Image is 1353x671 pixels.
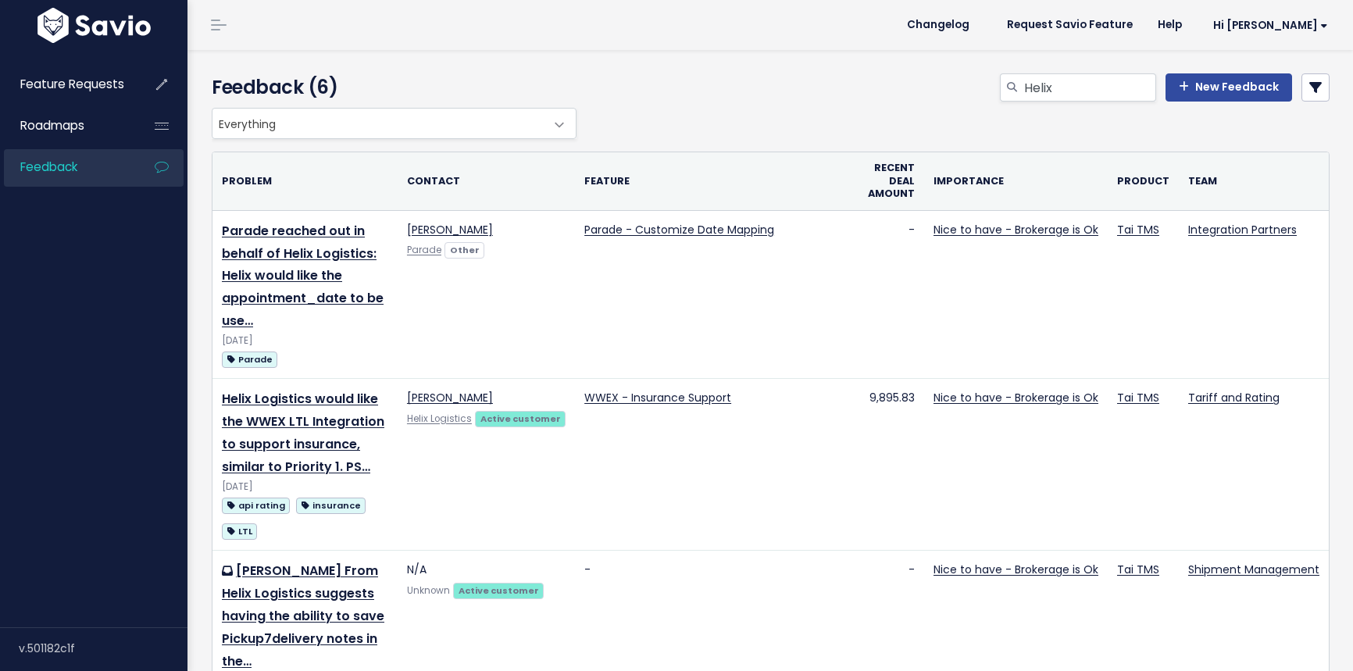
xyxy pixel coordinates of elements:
[222,495,290,515] a: api rating
[1194,13,1341,37] a: Hi [PERSON_NAME]
[407,584,450,597] span: Unknown
[222,523,257,540] span: LTL
[407,390,493,405] a: [PERSON_NAME]
[855,210,924,379] td: -
[407,412,472,425] a: Helix Logistics
[20,76,124,92] span: Feature Requests
[907,20,969,30] span: Changelog
[222,498,290,514] span: api rating
[222,349,277,369] a: Parade
[1188,390,1280,405] a: Tariff and Rating
[575,152,855,210] th: Feature
[20,159,77,175] span: Feedback
[480,412,561,425] strong: Active customer
[212,73,569,102] h4: Feedback (6)
[4,66,130,102] a: Feature Requests
[19,628,187,669] div: v.501182c1f
[994,13,1145,37] a: Request Savio Feature
[934,390,1098,405] a: Nice to have - Brokerage is Ok
[20,117,84,134] span: Roadmaps
[1179,152,1329,210] th: Team
[222,333,388,349] div: [DATE]
[475,410,566,426] a: Active customer
[855,379,924,551] td: 9,895.83
[407,222,493,237] a: [PERSON_NAME]
[1188,222,1297,237] a: Integration Partners
[222,479,388,495] div: [DATE]
[459,584,539,597] strong: Active customer
[1166,73,1292,102] a: New Feedback
[34,8,155,43] img: logo-white.9d6f32f41409.svg
[296,495,366,515] a: insurance
[4,108,130,144] a: Roadmaps
[222,521,257,541] a: LTL
[296,498,366,514] span: insurance
[398,152,575,210] th: Contact
[855,152,924,210] th: Recent deal amount
[1117,390,1159,405] a: Tai TMS
[4,149,130,185] a: Feedback
[1117,222,1159,237] a: Tai TMS
[924,152,1108,210] th: Importance
[584,222,774,237] a: Parade - Customize Date Mapping
[212,109,544,138] span: Everything
[934,562,1098,577] a: Nice to have - Brokerage is Ok
[222,562,384,669] a: [PERSON_NAME] From Helix Logistics suggests having the ability to save Pickup7delivery notes in the…
[1117,562,1159,577] a: Tai TMS
[453,582,544,598] a: Active customer
[212,108,577,139] span: Everything
[444,241,484,257] a: Other
[1145,13,1194,37] a: Help
[222,352,277,368] span: Parade
[1023,73,1156,102] input: Search feedback...
[222,390,384,475] a: Helix Logistics would like the WWEX LTL Integration to support insurance, similar to Priority 1. PS…
[222,222,384,330] a: Parade reached out in behalf of Helix Logistics: Helix would like the appointment_date to be use…
[407,244,441,256] a: Parade
[584,390,731,405] a: WWEX - Insurance Support
[1108,152,1179,210] th: Product
[212,152,398,210] th: Problem
[450,244,480,256] strong: Other
[934,222,1098,237] a: Nice to have - Brokerage is Ok
[1213,20,1328,31] span: Hi [PERSON_NAME]
[1188,562,1319,577] a: Shipment Management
